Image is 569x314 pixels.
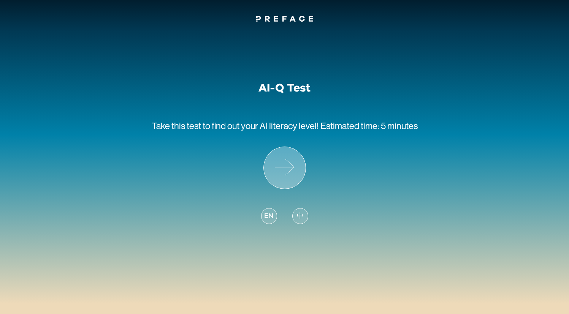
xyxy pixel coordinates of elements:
span: find out your AI literacy level! [212,121,319,131]
span: 中 [297,211,304,221]
span: EN [264,211,273,221]
span: Estimated time: 5 minutes [320,121,418,131]
span: Take this test to [152,121,210,131]
h1: AI-Q Test [258,81,311,95]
